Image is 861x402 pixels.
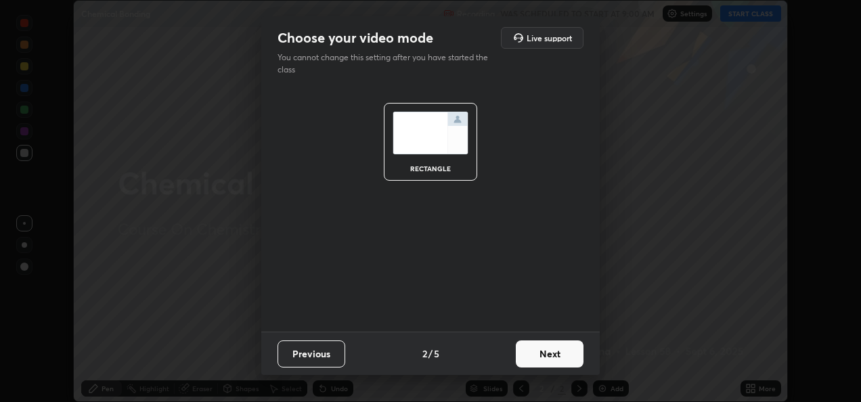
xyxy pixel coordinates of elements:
[422,347,427,361] h4: 2
[434,347,439,361] h4: 5
[393,112,468,154] img: normalScreenIcon.ae25ed63.svg
[428,347,433,361] h4: /
[278,29,433,47] h2: Choose your video mode
[516,340,583,367] button: Next
[527,34,572,42] h5: Live support
[403,165,458,172] div: rectangle
[278,340,345,367] button: Previous
[278,51,497,76] p: You cannot change this setting after you have started the class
